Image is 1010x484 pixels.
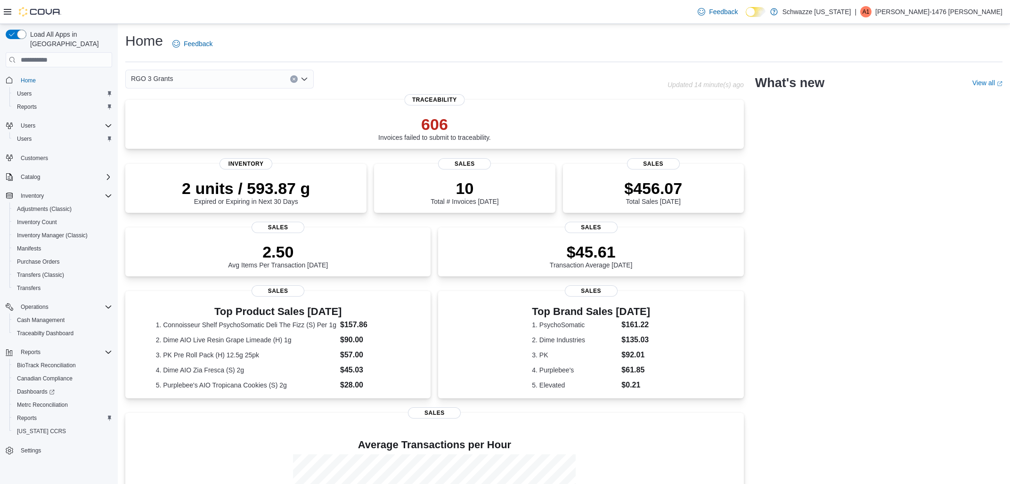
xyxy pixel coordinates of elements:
button: Inventory Count [9,216,116,229]
span: Adjustments (Classic) [13,203,112,215]
span: BioTrack Reconciliation [13,360,112,371]
button: Users [9,87,116,100]
span: Sales [565,285,618,297]
span: Manifests [13,243,112,254]
span: Sales [408,407,461,419]
button: Settings [2,444,116,457]
span: BioTrack Reconciliation [17,362,76,369]
h1: Home [125,32,163,50]
a: Manifests [13,243,45,254]
span: Reports [13,412,112,424]
span: RGO 3 Grants [131,73,173,84]
span: Feedback [184,39,212,48]
div: Total Sales [DATE] [624,179,682,205]
span: Dashboards [17,388,55,395]
a: [US_STATE] CCRS [13,426,70,437]
dt: 1. Connoisseur Shelf PsychoSomatic Deli The Fizz (S) Per 1g [156,320,336,330]
button: Users [17,120,39,131]
img: Cova [19,7,61,16]
span: Load All Apps in [GEOGRAPHIC_DATA] [26,30,112,48]
span: A1 [863,6,870,17]
dt: 4. Dime AIO Zia Fresca (S) 2g [156,365,336,375]
h3: Top Product Sales [DATE] [156,306,400,317]
a: Canadian Compliance [13,373,76,384]
a: Customers [17,153,52,164]
button: Reports [9,411,116,425]
button: Traceabilty Dashboard [9,327,116,340]
span: Reports [13,101,112,113]
button: Reports [9,100,116,113]
span: Traceability [405,94,464,105]
span: Users [17,120,112,131]
a: Transfers [13,282,44,294]
input: Dark Mode [746,7,766,17]
a: Inventory Manager (Classic) [13,230,91,241]
button: Operations [17,301,52,313]
dd: $0.21 [621,379,650,391]
a: Inventory Count [13,217,61,228]
a: Home [17,75,40,86]
span: Inventory [17,190,112,202]
span: Transfers [13,282,112,294]
button: Home [2,73,116,87]
button: Purchase Orders [9,255,116,268]
span: Operations [17,301,112,313]
span: Manifests [17,245,41,252]
p: $45.61 [550,242,633,261]
a: Traceabilty Dashboard [13,328,77,339]
button: Inventory [17,190,48,202]
span: Sales [252,285,304,297]
a: Settings [17,445,45,456]
button: Operations [2,300,116,314]
a: Transfers (Classic) [13,269,68,281]
dt: 4. Purplebee's [532,365,618,375]
h4: Average Transactions per Hour [133,439,736,451]
span: Transfers (Classic) [17,271,64,279]
button: Reports [2,346,116,359]
dd: $157.86 [340,319,400,331]
dd: $28.00 [340,379,400,391]
div: Expired or Expiring in Next 30 Days [182,179,310,205]
span: Customers [21,154,48,162]
span: Catalog [17,171,112,183]
button: Inventory Manager (Classic) [9,229,116,242]
span: [US_STATE] CCRS [17,428,66,435]
span: Inventory Count [17,218,57,226]
span: Users [17,90,32,97]
span: Reports [17,347,112,358]
span: Canadian Compliance [13,373,112,384]
button: [US_STATE] CCRS [9,425,116,438]
dd: $45.03 [340,364,400,376]
h3: Top Brand Sales [DATE] [532,306,650,317]
div: Avg Items Per Transaction [DATE] [228,242,328,269]
span: Users [13,133,112,145]
dt: 3. PK [532,350,618,360]
a: View allExternal link [972,79,1002,87]
dt: 5. Purplebee's AIO Tropicana Cookies (S) 2g [156,380,336,390]
span: Sales [565,222,618,233]
span: Sales [438,158,491,169]
a: Cash Management [13,315,68,326]
button: Clear input [290,75,298,83]
span: Inventory Manager (Classic) [13,230,112,241]
p: Updated 14 minute(s) ago [668,81,744,89]
button: Adjustments (Classic) [9,202,116,216]
span: Reports [17,414,37,422]
span: Catalog [21,173,40,181]
a: Purchase Orders [13,256,64,267]
span: Metrc Reconciliation [17,401,68,409]
button: Canadian Compliance [9,372,116,385]
span: Dashboards [13,386,112,397]
div: Allyson-1476 Miller [860,6,872,17]
nav: Complex example [6,69,112,482]
dd: $61.85 [621,364,650,376]
a: Dashboards [9,385,116,398]
button: Manifests [9,242,116,255]
button: Inventory [2,189,116,202]
p: Schwazze [US_STATE] [782,6,851,17]
p: $456.07 [624,179,682,198]
dt: 1. PsychoSomatic [532,320,618,330]
button: Users [9,132,116,145]
span: Reports [21,348,41,356]
span: Sales [252,222,304,233]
